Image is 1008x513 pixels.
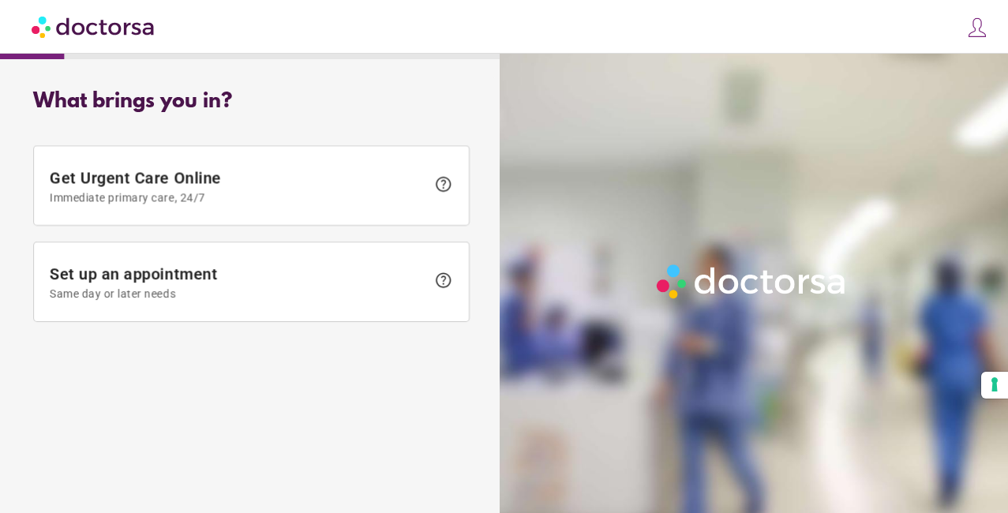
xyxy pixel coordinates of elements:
span: help [434,174,453,193]
img: icons8-customer-100.png [966,17,988,39]
img: Logo-Doctorsa-trans-White-partial-flat.png [651,259,852,304]
span: Get Urgent Care Online [50,168,426,204]
img: Doctorsa.com [32,9,156,44]
span: help [434,271,453,290]
span: Immediate primary care, 24/7 [50,191,426,204]
button: Your consent preferences for tracking technologies [981,372,1008,399]
span: Set up an appointment [50,264,426,300]
div: What brings you in? [33,90,470,114]
span: Same day or later needs [50,287,426,300]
